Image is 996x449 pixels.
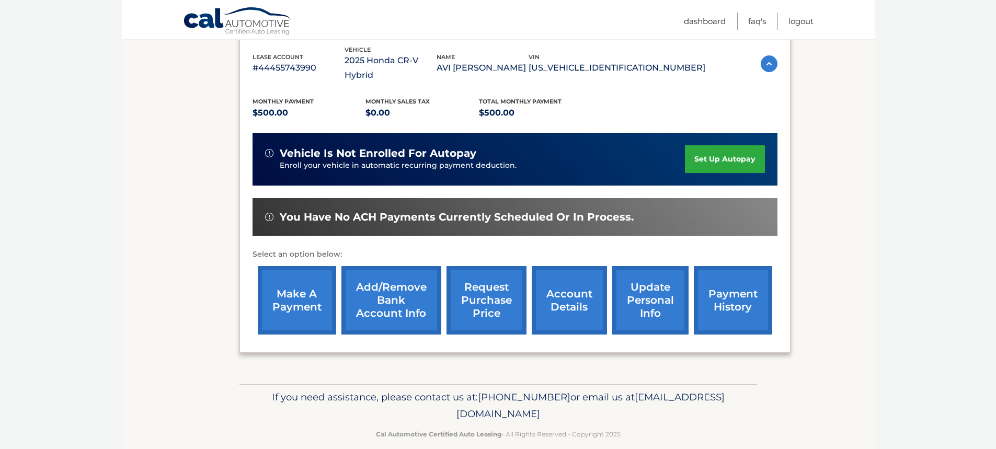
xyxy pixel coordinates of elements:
[345,53,437,83] p: 2025 Honda CR-V Hybrid
[265,149,273,157] img: alert-white.svg
[376,430,501,438] strong: Cal Automotive Certified Auto Leasing
[437,61,529,75] p: AVI [PERSON_NAME]
[529,61,705,75] p: [US_VEHICLE_IDENTIFICATION_NUMBER]
[246,429,750,440] p: - All Rights Reserved - Copyright 2025
[280,147,476,160] span: vehicle is not enrolled for autopay
[365,106,479,120] p: $0.00
[478,391,570,403] span: [PHONE_NUMBER]
[761,55,777,72] img: accordion-active.svg
[479,106,592,120] p: $500.00
[365,98,430,105] span: Monthly sales Tax
[748,13,766,30] a: FAQ's
[246,389,750,422] p: If you need assistance, please contact us at: or email us at
[479,98,562,105] span: Total Monthly Payment
[341,266,441,335] a: Add/Remove bank account info
[447,266,526,335] a: request purchase price
[253,106,366,120] p: $500.00
[258,266,336,335] a: make a payment
[253,53,303,61] span: lease account
[183,7,293,37] a: Cal Automotive
[684,13,726,30] a: Dashboard
[685,145,764,173] a: set up autopay
[456,391,725,420] span: [EMAIL_ADDRESS][DOMAIN_NAME]
[437,53,455,61] span: name
[694,266,772,335] a: payment history
[280,211,634,224] span: You have no ACH payments currently scheduled or in process.
[532,266,607,335] a: account details
[280,160,685,171] p: Enroll your vehicle in automatic recurring payment deduction.
[529,53,540,61] span: vin
[253,248,777,261] p: Select an option below:
[265,213,273,221] img: alert-white.svg
[345,46,371,53] span: vehicle
[612,266,689,335] a: update personal info
[253,61,345,75] p: #44455743990
[788,13,814,30] a: Logout
[253,98,314,105] span: Monthly Payment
